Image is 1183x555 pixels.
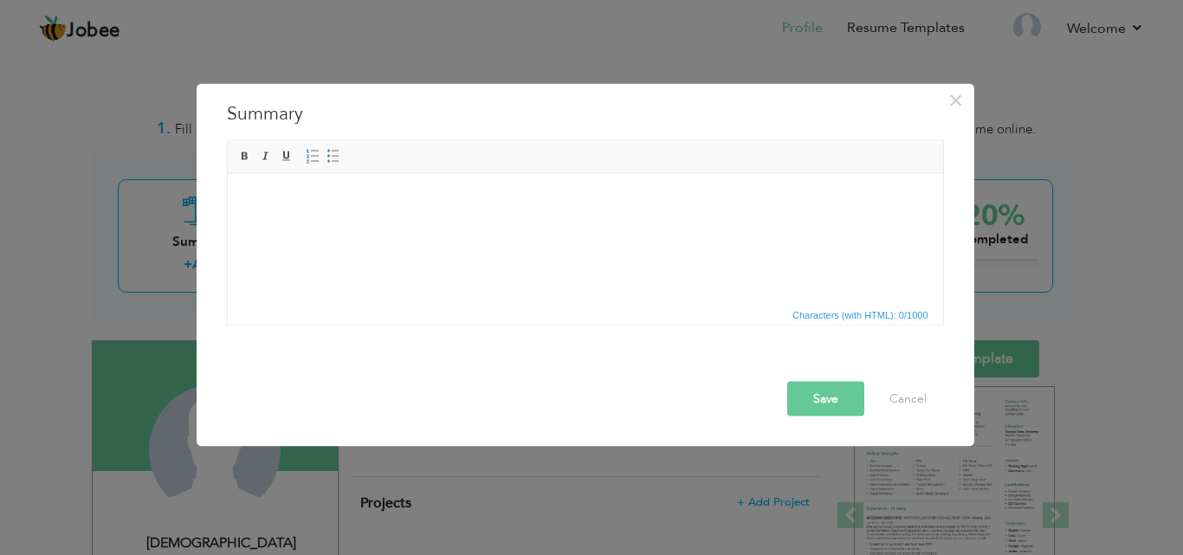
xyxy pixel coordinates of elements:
[787,381,864,416] button: Save
[324,146,343,165] a: Insert/Remove Bulleted List
[789,307,934,322] div: Statistics
[236,146,255,165] a: Bold
[277,146,296,165] a: Underline
[948,84,963,115] span: ×
[789,307,932,322] span: Characters (with HTML): 0/1000
[303,146,322,165] a: Insert/Remove Numbered List
[228,173,943,303] iframe: Rich Text Editor, summaryEditor
[256,146,275,165] a: Italic
[942,86,970,113] button: Close
[227,100,944,126] h3: Summary
[872,381,944,416] button: Cancel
